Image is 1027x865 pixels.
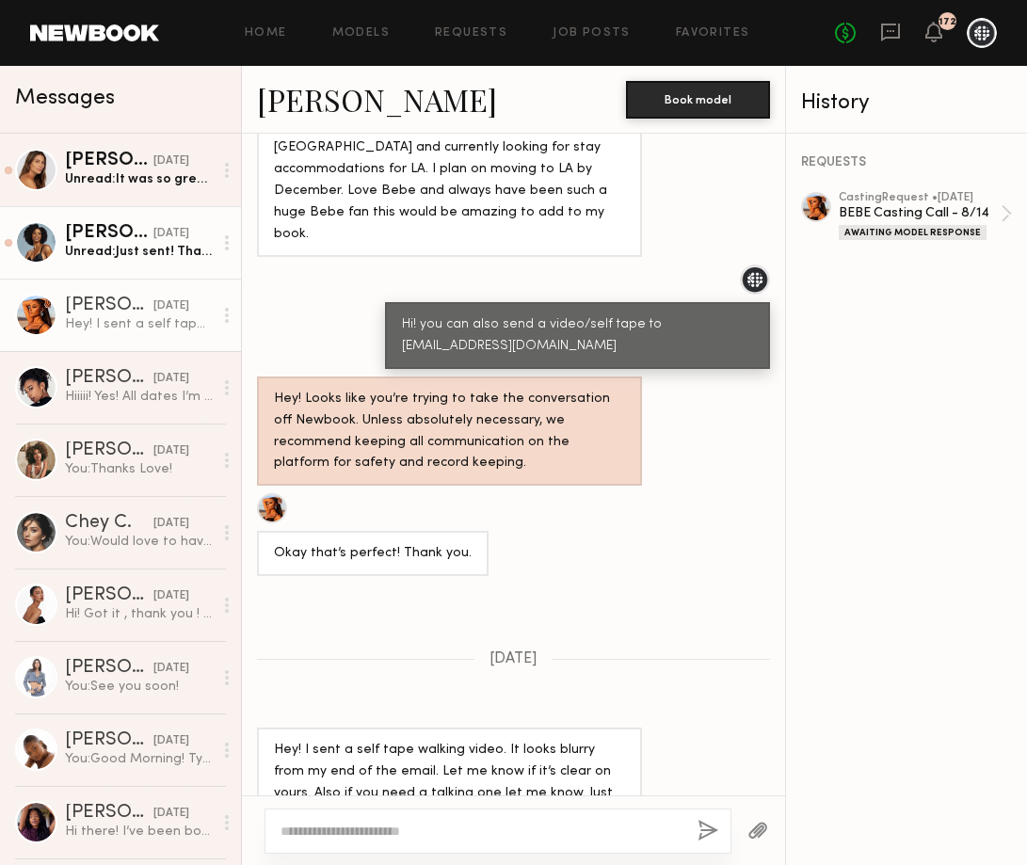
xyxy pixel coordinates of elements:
[153,442,189,460] div: [DATE]
[65,315,213,333] div: Hey! I sent a self tape walking video. It looks blurry from my end of the email. Let me know if i...
[257,79,497,120] a: [PERSON_NAME]
[65,441,153,460] div: [PERSON_NAME]
[153,660,189,678] div: [DATE]
[553,27,631,40] a: Job Posts
[676,27,750,40] a: Favorites
[839,192,1012,240] a: castingRequest •[DATE]BEBE Casting Call - 8/14Awaiting Model Response
[65,388,213,406] div: Hiiiii! Yes! All dates I’m avail ☺️🩷✨
[65,224,153,243] div: [PERSON_NAME]
[65,533,213,551] div: You: Would love to have you send in a self tape! Please show full body, wearing the casting attir...
[65,170,213,188] div: Unread: It was so great meeting you guys [DATE], thank you so much for having me in for the casti...
[15,88,115,109] span: Messages
[332,27,390,40] a: Models
[65,460,213,478] div: You: Thanks Love!
[65,804,153,823] div: [PERSON_NAME]
[153,297,189,315] div: [DATE]
[274,116,625,246] div: Hey! Thank you for inviting me to the casting. Im in [GEOGRAPHIC_DATA] and currently looking for ...
[839,204,1001,222] div: BEBE Casting Call - 8/14
[65,369,153,388] div: [PERSON_NAME]
[65,605,213,623] div: Hi! Got it , thank you ! Will see you [DATE]
[153,587,189,605] div: [DATE]
[274,740,625,826] div: Hey! I sent a self tape walking video. It looks blurry from my end of the email. Let me know if i...
[65,296,153,315] div: [PERSON_NAME]
[839,192,1001,204] div: casting Request • [DATE]
[626,81,770,119] button: Book model
[153,370,189,388] div: [DATE]
[153,805,189,823] div: [DATE]
[489,651,538,667] span: [DATE]
[435,27,507,40] a: Requests
[65,586,153,605] div: [PERSON_NAME]
[939,17,956,27] div: 172
[65,823,213,841] div: Hi there! I’ve been booked for another project & won’t be able to attend this time around. I look...
[801,156,1012,169] div: REQUESTS
[65,243,213,261] div: Unread: Just sent! Thank you, [PERSON_NAME]
[245,27,287,40] a: Home
[65,152,153,170] div: [PERSON_NAME]
[65,678,213,696] div: You: See you soon!
[153,225,189,243] div: [DATE]
[153,152,189,170] div: [DATE]
[65,750,213,768] div: You: Good Morning! Typically we shoot BEBE every week so this is for future shoots in general See...
[801,92,1012,114] div: History
[402,314,753,358] div: Hi! you can also send a video/self tape to [EMAIL_ADDRESS][DOMAIN_NAME]
[274,543,472,565] div: Okay that’s perfect! Thank you.
[65,514,153,533] div: Chey C.
[65,731,153,750] div: [PERSON_NAME]
[626,90,770,106] a: Book model
[153,732,189,750] div: [DATE]
[65,659,153,678] div: [PERSON_NAME]
[274,389,625,475] div: Hey! Looks like you’re trying to take the conversation off Newbook. Unless absolutely necessary, ...
[153,515,189,533] div: [DATE]
[839,225,987,240] div: Awaiting Model Response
